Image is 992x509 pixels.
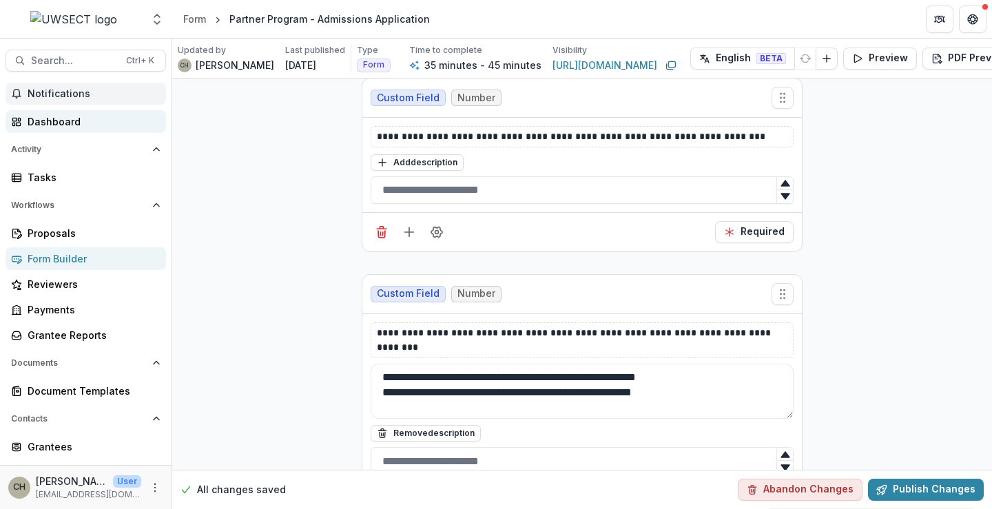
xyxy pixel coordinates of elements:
button: Open Contacts [6,408,166,430]
span: Activity [11,145,147,154]
div: Ctrl + K [123,53,157,68]
a: Tasks [6,166,166,189]
button: Add Language [816,48,838,70]
a: Document Templates [6,380,166,402]
span: Workflows [11,200,147,210]
button: Required [715,221,794,243]
img: UWSECT logo [30,11,117,28]
div: Grantees [28,439,155,454]
div: Partner Program - Admissions Application [229,12,430,26]
p: [EMAIL_ADDRESS][DOMAIN_NAME] [36,488,141,501]
div: Dashboard [28,114,155,129]
div: Document Templates [28,384,155,398]
a: Grantees [6,435,166,458]
button: Copy link [663,57,679,74]
button: Preview [843,48,917,70]
a: Proposals [6,222,166,245]
button: Open Activity [6,138,166,160]
button: Refresh Translation [794,48,816,70]
p: Updated by [178,44,226,56]
button: More [147,479,163,496]
p: 35 minutes - 45 minutes [424,58,541,72]
span: Number [457,92,495,104]
p: [PERSON_NAME] [196,58,274,72]
div: Grantee Reports [28,328,155,342]
div: Form Builder [28,251,155,266]
button: Move field [772,87,794,109]
p: [DATE] [285,58,316,72]
a: Form Builder [6,247,166,270]
p: Visibility [552,44,587,56]
nav: breadcrumb [178,9,435,29]
div: Reviewers [28,277,155,291]
span: Search... [31,55,118,67]
button: Get Help [959,6,986,33]
div: Payments [28,302,155,317]
a: Communications [6,461,166,484]
div: Form [183,12,206,26]
span: Custom Field [377,288,440,300]
a: Form [178,9,211,29]
span: Number [457,288,495,300]
button: Removedescription [371,425,481,442]
a: Grantee Reports [6,324,166,346]
p: Last published [285,44,345,56]
div: Tasks [28,170,155,185]
button: Open entity switcher [147,6,167,33]
a: [URL][DOMAIN_NAME] [552,58,657,72]
button: Notifications [6,83,166,105]
button: Search... [6,50,166,72]
p: [PERSON_NAME] [36,474,107,488]
button: Publish Changes [868,479,984,501]
div: Carli Herz [180,63,189,68]
p: All changes saved [197,483,286,497]
button: Partners [926,6,953,33]
button: Abandon Changes [738,479,862,501]
p: Time to complete [409,44,482,56]
span: Contacts [11,414,147,424]
p: User [113,475,141,488]
button: Open Documents [6,352,166,374]
a: Reviewers [6,273,166,295]
span: Form [363,60,384,70]
div: Proposals [28,226,155,240]
div: Carli Herz [13,483,25,492]
button: Open Workflows [6,194,166,216]
button: Move field [772,283,794,305]
span: Notifications [28,88,161,100]
a: Payments [6,298,166,321]
p: Type [357,44,378,56]
span: Documents [11,358,147,368]
button: English BETA [690,48,795,70]
a: Dashboard [6,110,166,133]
